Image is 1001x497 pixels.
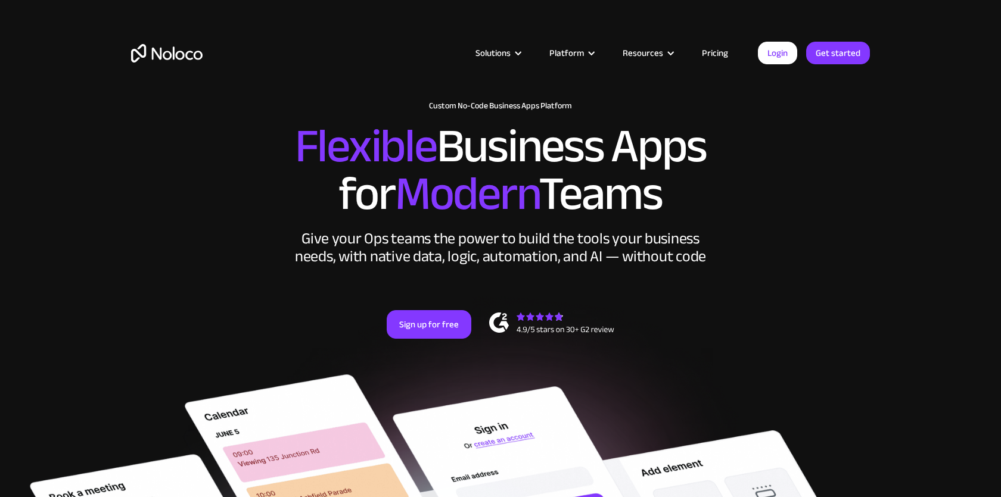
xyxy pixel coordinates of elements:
a: Login [758,42,797,64]
div: Platform [549,45,584,61]
div: Platform [534,45,608,61]
div: Solutions [475,45,511,61]
a: home [131,44,203,62]
span: Flexible [295,102,437,190]
a: Get started [806,42,870,64]
a: Sign up for free [387,310,471,339]
a: Pricing [687,45,743,61]
div: Resources [608,45,687,61]
div: Solutions [461,45,534,61]
span: Modern [395,149,539,238]
h2: Business Apps for Teams [131,123,870,218]
div: Give your Ops teams the power to build the tools your business needs, with native data, logic, au... [292,230,709,265]
div: Resources [623,45,663,61]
